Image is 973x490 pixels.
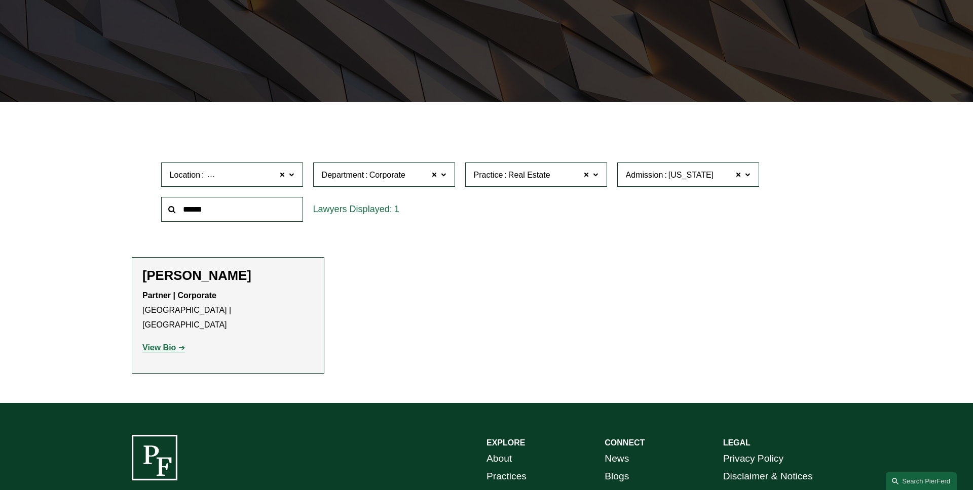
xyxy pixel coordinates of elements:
a: Disclaimer & Notices [723,468,813,485]
h2: [PERSON_NAME] [142,268,314,283]
span: [GEOGRAPHIC_DATA] [206,169,290,182]
span: Admission [626,171,663,179]
span: [US_STATE] [668,169,714,182]
a: About [486,450,512,468]
span: 1 [394,204,399,214]
a: Search this site [886,472,957,490]
span: Location [170,171,201,179]
a: News [605,450,629,468]
p: [GEOGRAPHIC_DATA] | [GEOGRAPHIC_DATA] [142,289,314,332]
span: Practice [474,171,503,179]
strong: View Bio [142,343,176,352]
strong: CONNECT [605,438,645,447]
a: Practices [486,468,527,485]
strong: EXPLORE [486,438,525,447]
span: Department [322,171,364,179]
strong: LEGAL [723,438,751,447]
strong: Partner | Corporate [142,291,216,300]
span: Corporate [369,169,405,182]
a: Blogs [605,468,629,485]
a: View Bio [142,343,185,352]
span: Real Estate [508,169,550,182]
a: Privacy Policy [723,450,783,468]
